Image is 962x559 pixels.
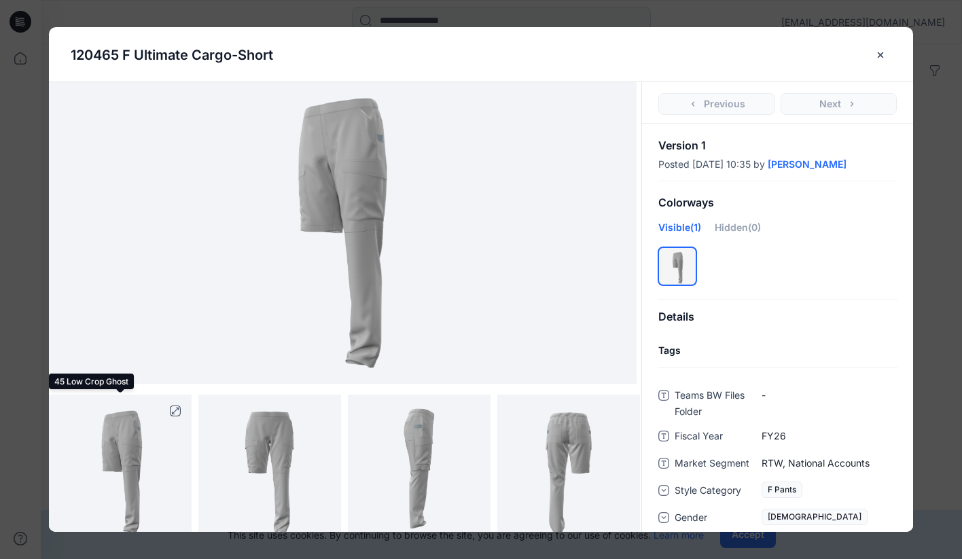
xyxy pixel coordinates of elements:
[164,400,186,422] button: full screen
[658,159,897,170] div: Posted [DATE] 10:35 by
[71,45,273,65] p: 120465 F Ultimate Cargo-short
[658,140,897,151] p: Version 1
[512,395,626,537] img: Back Low Crop Ghost
[92,82,594,384] img: 120465 F Ultimate Cargo-short
[675,509,756,528] span: Gender
[870,44,891,66] button: close-btn
[213,395,327,537] img: Front Low Crop Ghost
[63,395,177,537] img: 45 Low Crop Ghost
[642,300,913,334] div: Details
[762,456,897,470] span: RTW, National Accounts
[658,220,701,245] div: Visible (1)
[642,185,913,220] div: Colorways
[675,482,756,501] span: Style Category
[762,429,897,443] span: FY26
[675,387,756,420] span: Teams BW Files Folder
[762,509,868,525] span: [DEMOGRAPHIC_DATA]
[642,345,913,357] h4: Tags
[715,220,761,245] div: Hidden (0)
[362,395,476,537] img: Right Low Crop Ghost
[762,388,897,402] span: -
[762,482,802,498] span: F Pants
[675,455,756,474] span: Market Segment
[658,247,696,285] div: Colorway 1
[768,159,847,170] a: [PERSON_NAME]
[675,428,756,447] span: Fiscal Year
